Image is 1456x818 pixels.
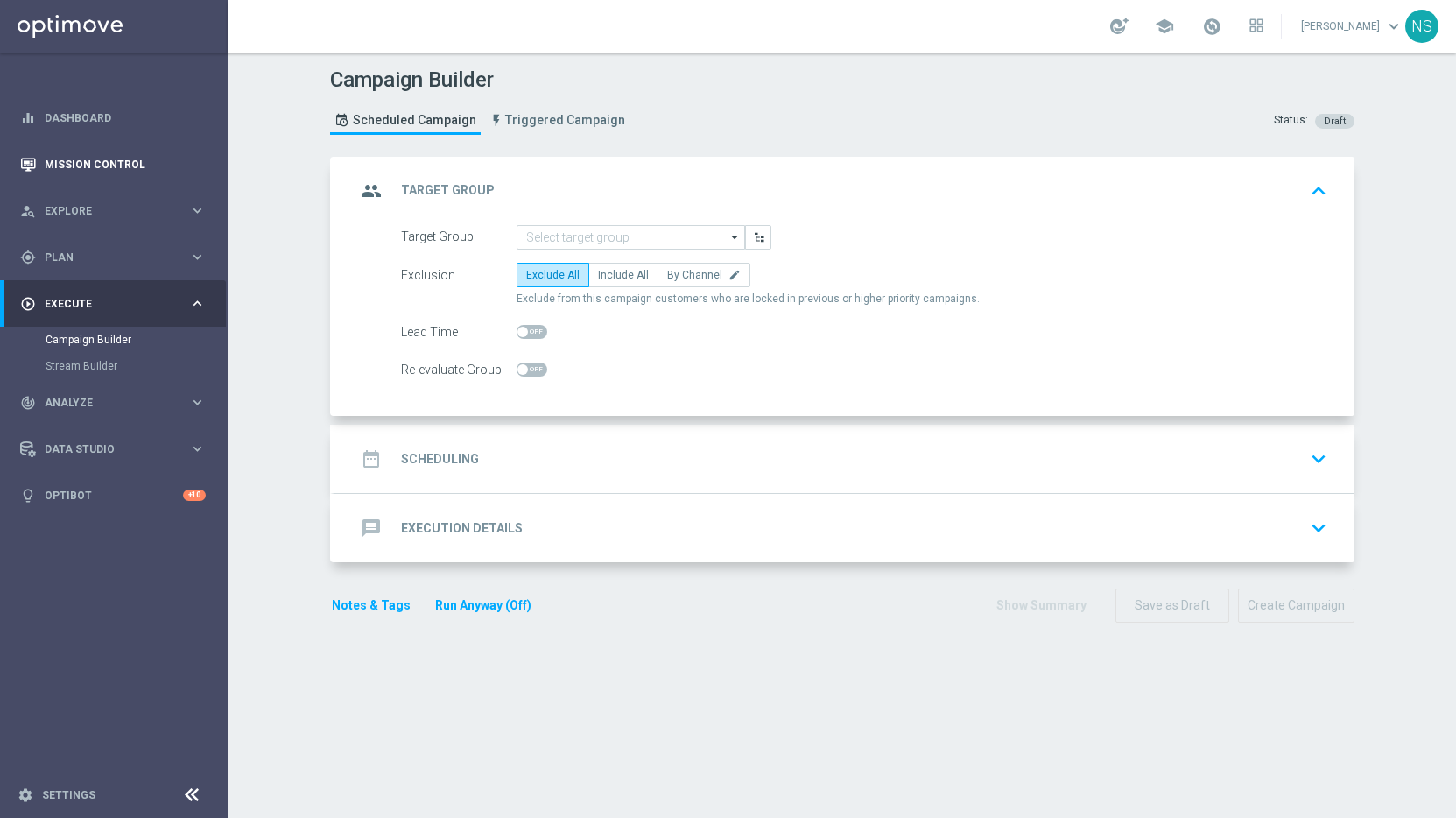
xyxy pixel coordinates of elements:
[20,395,36,411] i: track_changes
[46,353,226,379] div: Stream Builder
[20,141,206,187] div: Mission Control
[1315,113,1354,127] colored-tag: Draft
[19,111,207,125] button: equalizer Dashboard
[46,359,182,373] a: Stream Builder
[526,269,580,281] span: Exclude All
[485,106,630,135] a: Triggered Campaign
[1274,113,1308,129] div: Status:
[20,110,36,126] i: equalizer
[19,396,207,410] button: track_changes Analyze keyboard_arrow_right
[45,398,189,408] span: Analyze
[19,158,207,172] button: Mission Control
[1405,10,1438,43] div: NS
[20,296,36,312] i: play_circle_outline
[401,263,517,287] div: Exclusion
[45,472,183,518] a: Optibot
[20,203,189,219] div: Explore
[45,299,189,309] span: Execute
[183,490,206,501] div: +10
[1384,17,1403,36] span: keyboard_arrow_down
[1115,589,1229,623] button: Save as Draft
[45,252,189,263] span: Plan
[45,444,189,455] span: Data Studio
[45,95,206,141] a: Dashboard
[353,113,476,128] span: Scheduled Campaign
[20,203,36,219] i: person_search
[18,787,33,803] i: settings
[667,269,722,281] span: By Channel
[505,113,625,128] span: Triggered Campaign
[20,250,36,265] i: gps_fixed
[517,292,980,307] span: Exclude from this campaign customers who are locked in previous or higher priority campaigns.
[20,441,189,457] div: Data Studio
[19,204,207,218] button: person_search Explore keyboard_arrow_right
[189,441,206,457] i: keyboard_arrow_right
[45,141,206,187] a: Mission Control
[19,250,207,264] button: gps_fixed Plan keyboard_arrow_right
[189,249,206,265] i: keyboard_arrow_right
[330,106,481,135] a: Scheduled Campaign
[189,202,206,219] i: keyboard_arrow_right
[46,333,182,347] a: Campaign Builder
[727,226,744,249] i: arrow_drop_down
[517,225,745,250] input: Select target group
[401,320,517,344] div: Lead Time
[20,95,206,141] div: Dashboard
[20,296,189,312] div: Execute
[330,67,634,93] h1: Campaign Builder
[189,394,206,411] i: keyboard_arrow_right
[330,595,412,617] button: Notes & Tags
[20,250,189,265] div: Plan
[1299,13,1405,39] a: [PERSON_NAME]keyboard_arrow_down
[20,395,189,411] div: Analyze
[401,225,517,250] div: Target Group
[46,327,226,353] div: Campaign Builder
[728,269,741,281] i: edit
[45,206,189,216] span: Explore
[1238,589,1354,623] button: Create Campaign
[19,489,207,503] button: lightbulb Optibot +10
[20,488,36,504] i: lightbulb
[433,595,533,617] button: Run Anyway (Off)
[401,357,517,382] div: Re-evaluate Group
[42,790,95,800] a: Settings
[189,295,206,312] i: keyboard_arrow_right
[598,269,649,281] span: Include All
[19,442,207,456] button: Data Studio keyboard_arrow_right
[1155,17,1174,36] span: school
[1324,116,1346,127] span: Draft
[19,297,207,311] button: play_circle_outline Execute keyboard_arrow_right
[20,472,206,518] div: Optibot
